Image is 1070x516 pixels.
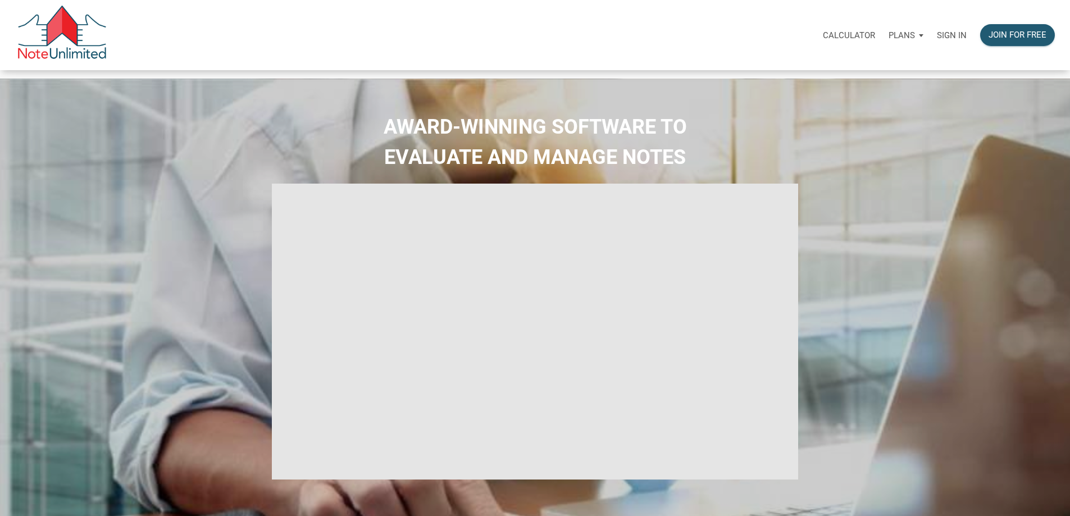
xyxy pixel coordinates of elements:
[816,17,882,53] a: Calculator
[989,29,1046,42] div: Join for free
[930,17,973,53] a: Sign in
[889,30,915,40] p: Plans
[823,30,875,40] p: Calculator
[980,24,1055,46] button: Join for free
[8,112,1062,172] h2: AWARD-WINNING SOFTWARE TO EVALUATE AND MANAGE NOTES
[882,19,930,52] button: Plans
[937,30,967,40] p: Sign in
[973,17,1062,53] a: Join for free
[272,184,799,480] iframe: NoteUnlimited
[882,17,930,53] a: Plans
